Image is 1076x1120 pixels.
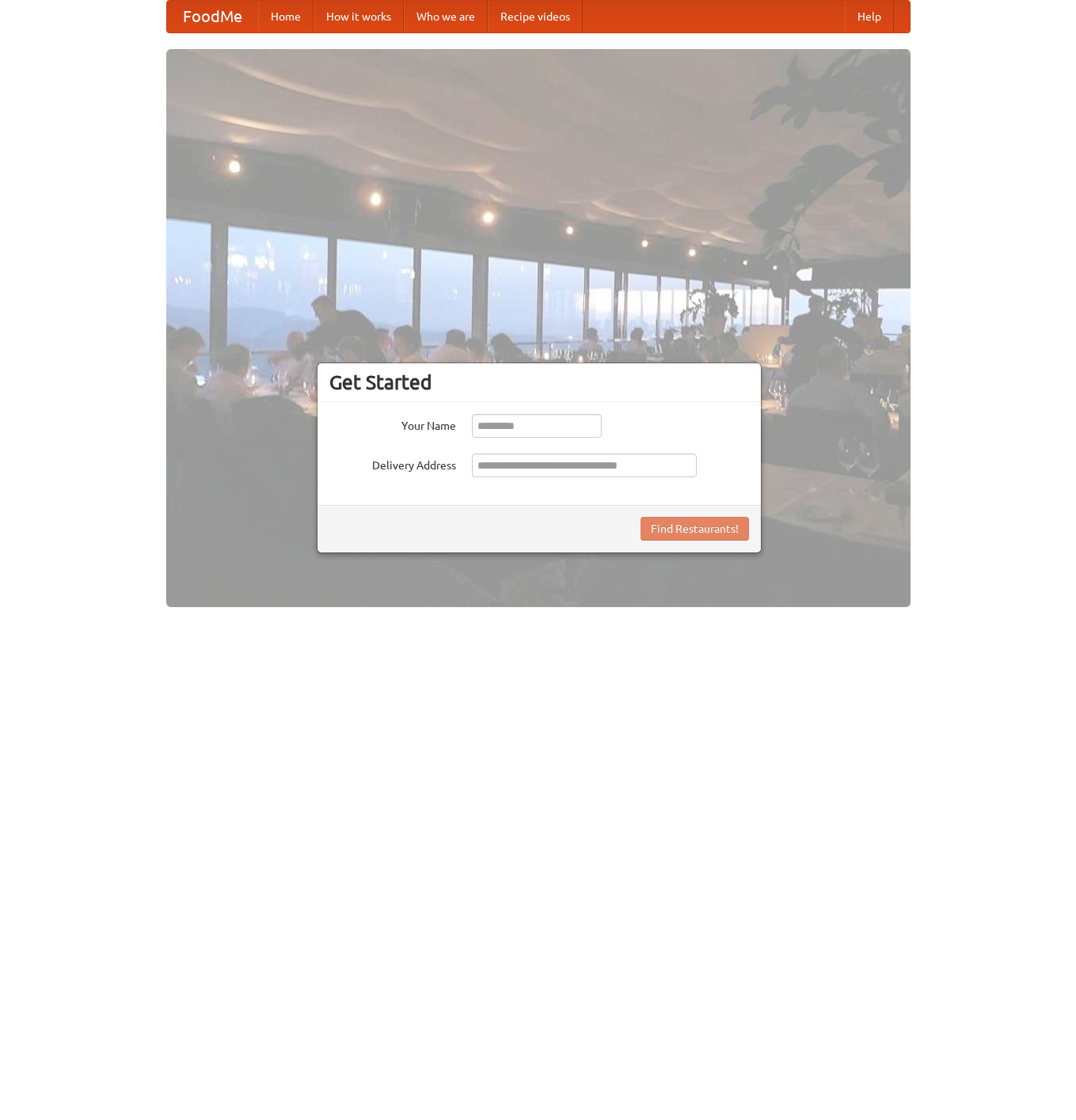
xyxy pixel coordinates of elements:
[845,1,894,32] a: Help
[167,1,258,32] a: FoodMe
[329,370,749,394] h3: Get Started
[404,1,488,32] a: Who we are
[641,517,749,541] button: Find Restaurants!
[314,1,404,32] a: How it works
[488,1,583,32] a: Recipe videos
[329,454,456,473] label: Delivery Address
[329,414,456,434] label: Your Name
[258,1,314,32] a: Home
